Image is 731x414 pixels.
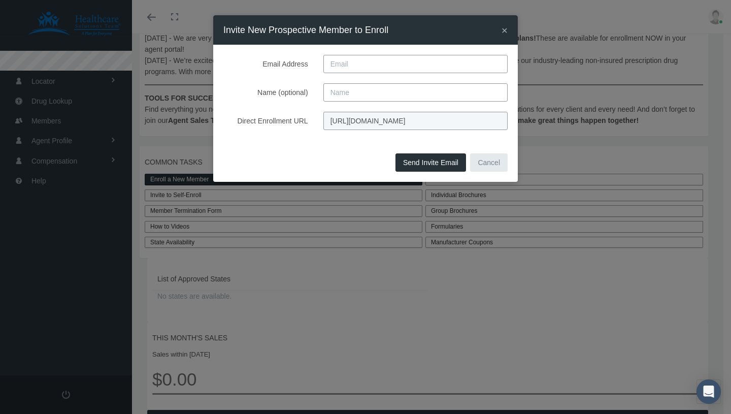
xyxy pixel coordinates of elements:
input: Email [323,55,508,73]
h4: Invite New Prospective Member to Enroll [223,23,388,37]
input: Name [323,83,508,102]
span: × [502,24,508,36]
button: Send Invite Email [395,153,466,172]
input: Direct Enrollment URL [323,112,508,130]
button: Close [502,25,508,36]
div: Open Intercom Messenger [696,379,721,404]
label: Direct Enrollment URL [216,112,316,130]
button: Cancel [470,153,508,172]
label: Email Address [216,55,316,73]
label: Name (optional) [216,83,316,102]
